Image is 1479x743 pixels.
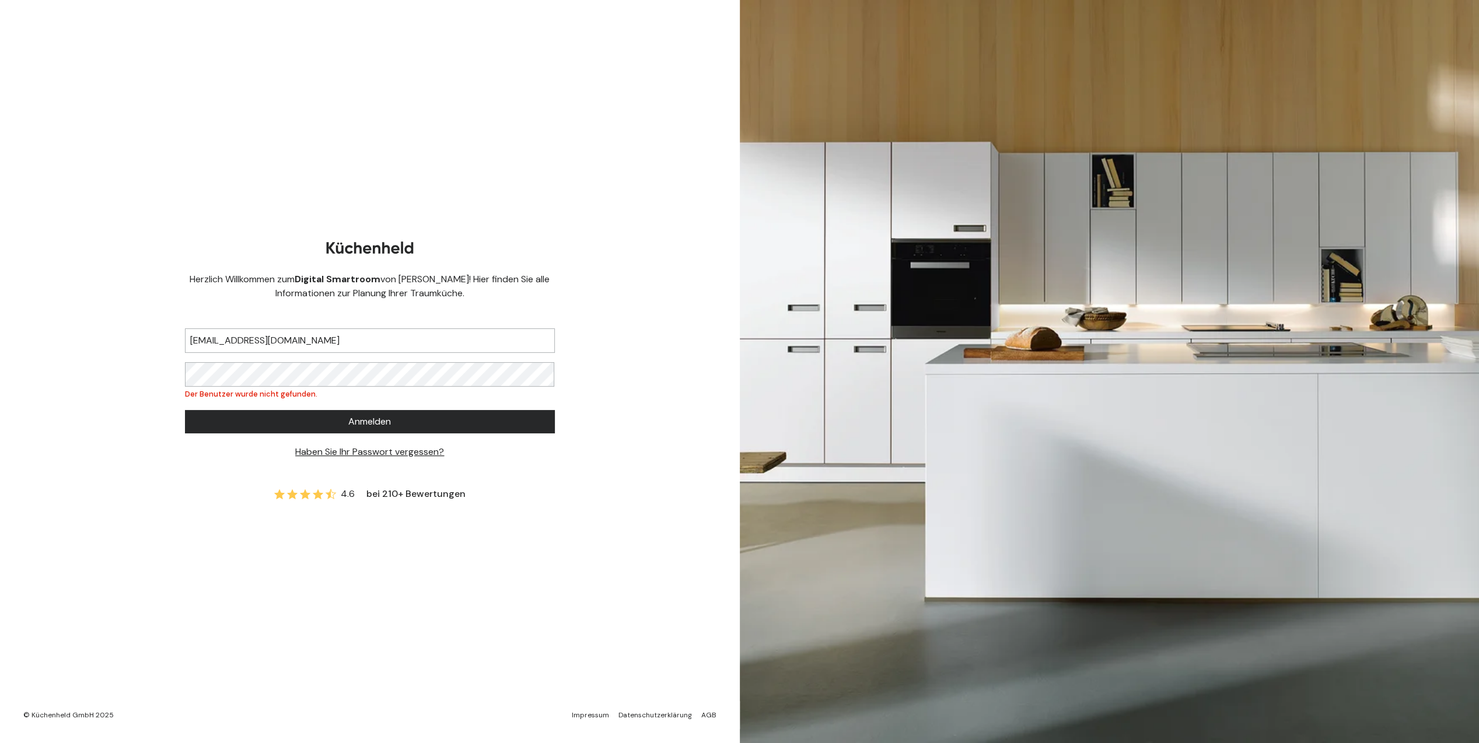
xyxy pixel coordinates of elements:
[701,710,716,720] a: AGB
[185,272,555,300] div: Herzlich Willkommen zum von [PERSON_NAME]! Hier finden Sie alle Informationen zur Planung Ihrer T...
[295,446,444,458] a: Haben Sie Ihr Passwort vergessen?
[185,389,317,399] small: Der Benutzer wurde nicht gefunden.
[341,487,355,501] span: 4.6
[326,241,414,254] img: Kuechenheld logo
[348,415,391,429] span: Anmelden
[185,410,555,433] button: Anmelden
[366,487,466,501] span: bei 210+ Bewertungen
[295,273,380,285] b: Digital Smartroom
[185,328,555,353] input: E-Mail-Adresse
[23,710,114,720] div: © Küchenheld GmbH 2025
[618,710,692,720] a: Datenschutzerklärung
[572,710,609,720] a: Impressum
